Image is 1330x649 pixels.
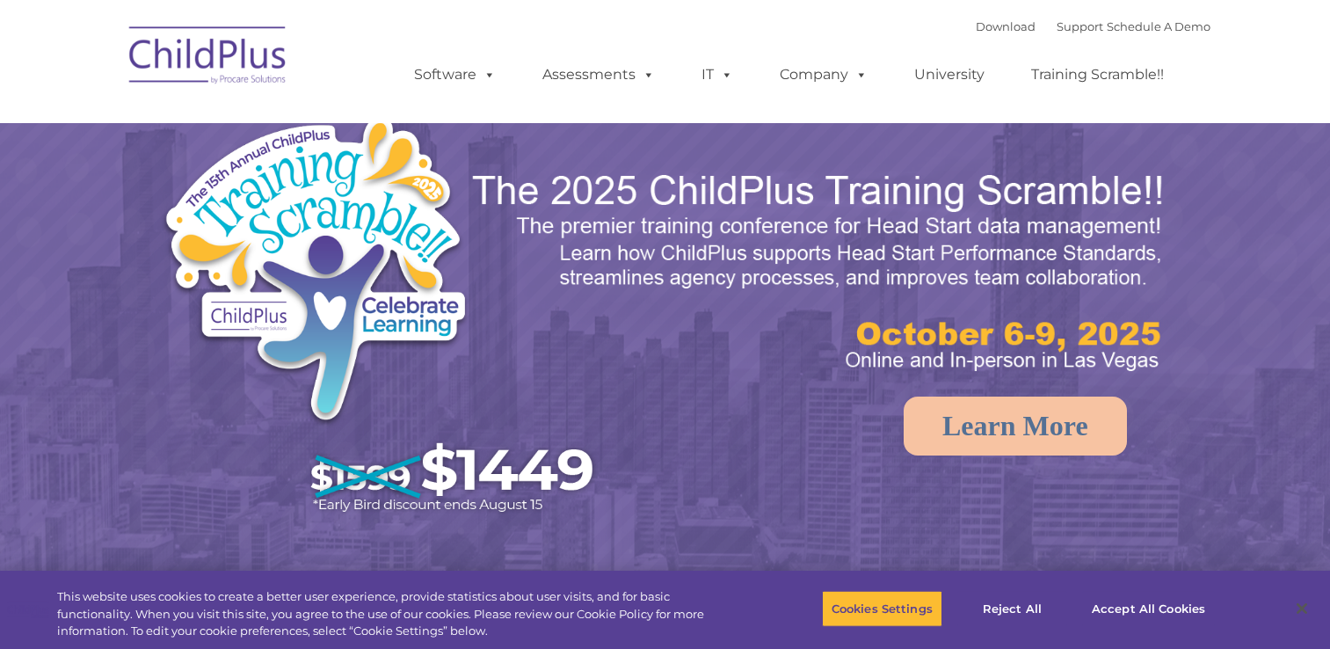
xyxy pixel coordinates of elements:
a: Software [396,57,513,92]
button: Cookies Settings [822,590,942,627]
a: Schedule A Demo [1107,19,1210,33]
a: IT [684,57,751,92]
font: | [976,19,1210,33]
a: Download [976,19,1036,33]
button: Close [1283,589,1321,628]
a: Learn More [904,397,1127,456]
a: Assessments [525,57,672,92]
a: Training Scramble!! [1014,57,1181,92]
button: Reject All [957,590,1067,627]
div: This website uses cookies to create a better user experience, provide statistics about user visit... [57,588,731,640]
a: Support [1057,19,1103,33]
a: Company [762,57,885,92]
img: ChildPlus by Procare Solutions [120,14,296,102]
a: University [897,57,1002,92]
button: Accept All Cookies [1082,590,1215,627]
